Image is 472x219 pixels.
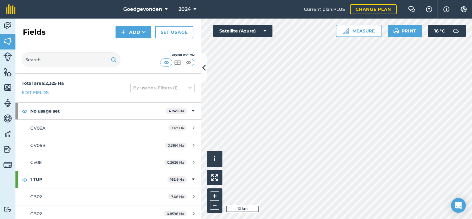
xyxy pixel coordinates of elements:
img: Two speech bubbles overlapping with the left bubble in the forefront [408,6,415,12]
div: No usage set4.249 Ha [15,103,201,119]
a: GV06A3.67 Ha [15,120,201,136]
span: CB02 [30,194,42,200]
a: Gv080.2626 Ha [15,154,201,171]
button: Measure [336,25,381,37]
input: Search [22,52,120,67]
span: 0.3164 Ha [165,143,187,148]
img: svg+xml;base64,PD94bWwgdmVyc2lvbj0iMS4wIiBlbmNvZGluZz0idXRmLTgiPz4KPCEtLSBHZW5lcmF0b3I6IEFkb2JlIE... [3,145,12,154]
strong: Total area : 2,325 Ha [22,80,64,86]
img: A question mark icon [425,6,433,12]
a: Set usage [155,26,193,38]
img: svg+xml;base64,PHN2ZyB4bWxucz0iaHR0cDovL3d3dy53My5vcmcvMjAwMC9zdmciIHdpZHRoPSI1MCIgaGVpZ2h0PSI0MC... [162,59,170,66]
span: 0.2626 Ha [164,160,187,165]
div: Open Intercom Messenger [451,198,466,213]
button: 16 °C [428,25,466,37]
img: svg+xml;base64,PHN2ZyB4bWxucz0iaHR0cDovL3d3dy53My5vcmcvMjAwMC9zdmciIHdpZHRoPSIxOSIgaGVpZ2h0PSIyNC... [111,56,117,63]
img: svg+xml;base64,PHN2ZyB4bWxucz0iaHR0cDovL3d3dy53My5vcmcvMjAwMC9zdmciIHdpZHRoPSI1NiIgaGVpZ2h0PSI2MC... [3,83,12,92]
div: 1 TUP162.8 Ha [15,171,201,188]
span: 16 ° C [434,25,445,37]
button: Print [388,25,422,37]
img: A cog icon [460,6,467,12]
strong: 162.8 Ha [170,177,184,182]
img: svg+xml;base64,PHN2ZyB4bWxucz0iaHR0cDovL3d3dy53My5vcmcvMjAwMC9zdmciIHdpZHRoPSI1MCIgaGVpZ2h0PSI0MC... [174,59,181,66]
span: GV06A [30,125,45,131]
img: svg+xml;base64,PD94bWwgdmVyc2lvbj0iMS4wIiBlbmNvZGluZz0idXRmLTgiPz4KPCEtLSBHZW5lcmF0b3I6IEFkb2JlIE... [3,129,12,139]
span: CB02 [30,211,42,217]
span: 0.8598 Ha [164,211,187,216]
img: svg+xml;base64,PD94bWwgdmVyc2lvbj0iMS4wIiBlbmNvZGluZz0idXRmLTgiPz4KPCEtLSBHZW5lcmF0b3I6IEFkb2JlIE... [3,21,12,30]
strong: 4.249 Ha [169,109,184,113]
img: svg+xml;base64,PD94bWwgdmVyc2lvbj0iMS4wIiBlbmNvZGluZz0idXRmLTgiPz4KPCEtLSBHZW5lcmF0b3I6IEFkb2JlIE... [3,206,12,212]
img: svg+xml;base64,PD94bWwgdmVyc2lvbj0iMS4wIiBlbmNvZGluZz0idXRmLTgiPz4KPCEtLSBHZW5lcmF0b3I6IEFkb2JlIE... [450,25,462,37]
span: 2024 [179,6,191,13]
strong: 1 TUP [30,171,167,188]
span: i [214,155,216,163]
button: – [210,201,219,210]
a: GV06B0.3164 Ha [15,137,201,154]
img: svg+xml;base64,PHN2ZyB4bWxucz0iaHR0cDovL3d3dy53My5vcmcvMjAwMC9zdmciIHdpZHRoPSIxNyIgaGVpZ2h0PSIxNy... [443,6,449,13]
button: By usages, Filters (1) [130,83,195,93]
img: svg+xml;base64,PHN2ZyB4bWxucz0iaHR0cDovL3d3dy53My5vcmcvMjAwMC9zdmciIHdpZHRoPSI1NiIgaGVpZ2h0PSI2MC... [3,36,12,46]
img: svg+xml;base64,PD94bWwgdmVyc2lvbj0iMS4wIiBlbmNvZGluZz0idXRmLTgiPz4KPCEtLSBHZW5lcmF0b3I6IEFkb2JlIE... [3,52,12,61]
span: Goedgevonden [123,6,162,13]
span: GV06B [30,143,46,148]
img: svg+xml;base64,PHN2ZyB4bWxucz0iaHR0cDovL3d3dy53My5vcmcvMjAwMC9zdmciIHdpZHRoPSI1NiIgaGVpZ2h0PSI2MC... [3,67,12,77]
img: svg+xml;base64,PHN2ZyB4bWxucz0iaHR0cDovL3d3dy53My5vcmcvMjAwMC9zdmciIHdpZHRoPSIxNCIgaGVpZ2h0PSIyNC... [121,28,125,36]
h2: Fields [23,27,46,37]
img: svg+xml;base64,PHN2ZyB4bWxucz0iaHR0cDovL3d3dy53My5vcmcvMjAwMC9zdmciIHdpZHRoPSIxOCIgaGVpZ2h0PSIyNC... [22,176,27,183]
img: svg+xml;base64,PD94bWwgdmVyc2lvbj0iMS4wIiBlbmNvZGluZz0idXRmLTgiPz4KPCEtLSBHZW5lcmF0b3I6IEFkb2JlIE... [3,161,12,169]
img: Four arrows, one pointing top left, one top right, one bottom right and the last bottom left [211,174,218,181]
img: fieldmargin Logo [6,4,15,14]
img: svg+xml;base64,PD94bWwgdmVyc2lvbj0iMS4wIiBlbmNvZGluZz0idXRmLTgiPz4KPCEtLSBHZW5lcmF0b3I6IEFkb2JlIE... [3,98,12,108]
a: Edit fields [22,89,49,96]
img: svg+xml;base64,PHN2ZyB4bWxucz0iaHR0cDovL3d3dy53My5vcmcvMjAwMC9zdmciIHdpZHRoPSIxOCIgaGVpZ2h0PSIyNC... [22,107,27,115]
a: Change plan [350,4,397,14]
button: Satellite (Azure) [213,25,272,37]
button: Add [116,26,151,38]
div: Visibility: On [160,53,195,58]
img: Ruler icon [343,28,349,34]
img: svg+xml;base64,PD94bWwgdmVyc2lvbj0iMS4wIiBlbmNvZGluZz0idXRmLTgiPz4KPCEtLSBHZW5lcmF0b3I6IEFkb2JlIE... [3,114,12,123]
span: 3.67 Ha [168,125,187,131]
img: svg+xml;base64,PHN2ZyB4bWxucz0iaHR0cDovL3d3dy53My5vcmcvMjAwMC9zdmciIHdpZHRoPSI1MCIgaGVpZ2h0PSI0MC... [185,59,192,66]
img: svg+xml;base64,PHN2ZyB4bWxucz0iaHR0cDovL3d3dy53My5vcmcvMjAwMC9zdmciIHdpZHRoPSIxOSIgaGVpZ2h0PSIyNC... [393,27,399,35]
span: 7.06 Ha [168,194,187,199]
button: + [210,191,219,201]
strong: No usage set [30,103,166,119]
span: Current plan : PLUS [304,6,345,13]
span: Gv08 [30,160,42,165]
a: CB027.06 Ha [15,188,201,205]
button: i [207,151,222,167]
